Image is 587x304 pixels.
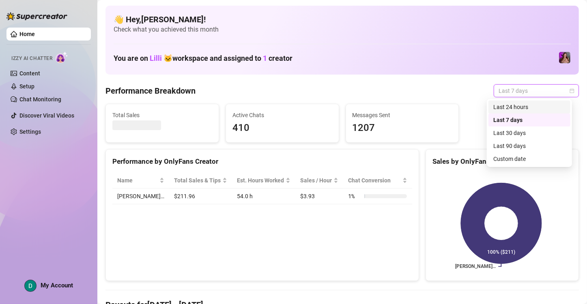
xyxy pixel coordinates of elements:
img: ACg8ocJDSyVQN630OLf0qODN1850V9uc_9hddahRMB_SrGfe1n-3dw=s96-c [25,280,36,291]
td: [PERSON_NAME]… [112,188,169,204]
span: Sales / Hour [300,176,332,185]
span: Last 7 days [499,85,574,97]
div: Last 30 days [493,128,565,137]
div: Last 7 days [493,116,565,124]
div: Last 90 days [488,139,570,152]
td: $3.93 [295,188,343,204]
a: Settings [19,128,41,135]
td: $211.96 [169,188,232,204]
span: Total Sales [112,111,212,120]
span: Messages Sent [353,111,452,120]
div: Last 7 days [488,113,570,126]
div: Last 90 days [493,141,565,150]
span: Lilli 🐱 [150,54,172,62]
span: Izzy AI Chatter [11,55,52,62]
img: logo-BBDzfeDw.svg [6,12,67,20]
span: 1207 [353,120,452,136]
a: Home [19,31,35,37]
span: Active Chats [232,111,332,120]
td: 54.0 h [232,188,295,204]
img: AI Chatter [56,51,68,63]
div: Last 24 hours [493,103,565,111]
div: Performance by OnlyFans Creator [112,156,412,167]
a: Setup [19,83,34,90]
span: Name [117,176,158,185]
div: Sales by OnlyFans Creator [432,156,572,167]
text: [PERSON_NAME]… [455,264,496,270]
a: Content [19,70,40,77]
th: Total Sales & Tips [169,173,232,188]
span: 1 [263,54,267,62]
span: Chat Conversion [348,176,400,185]
a: Chat Monitoring [19,96,61,103]
span: Total Sales & Tips [174,176,221,185]
a: Discover Viral Videos [19,112,74,119]
h4: 👋 Hey, [PERSON_NAME] ! [114,14,571,25]
th: Chat Conversion [343,173,412,188]
h4: Performance Breakdown [105,85,196,96]
h1: You are on workspace and assigned to creator [114,54,292,63]
span: 410 [232,120,332,136]
span: calendar [570,88,574,93]
span: Check what you achieved this month [114,25,571,34]
div: Est. Hours Worked [237,176,284,185]
div: Last 30 days [488,126,570,139]
img: allison [559,52,570,63]
div: Custom date [493,154,565,163]
th: Sales / Hour [295,173,343,188]
div: Last 24 hours [488,101,570,113]
th: Name [112,173,169,188]
span: 1 % [348,192,361,201]
div: Custom date [488,152,570,165]
span: My Account [41,282,73,289]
